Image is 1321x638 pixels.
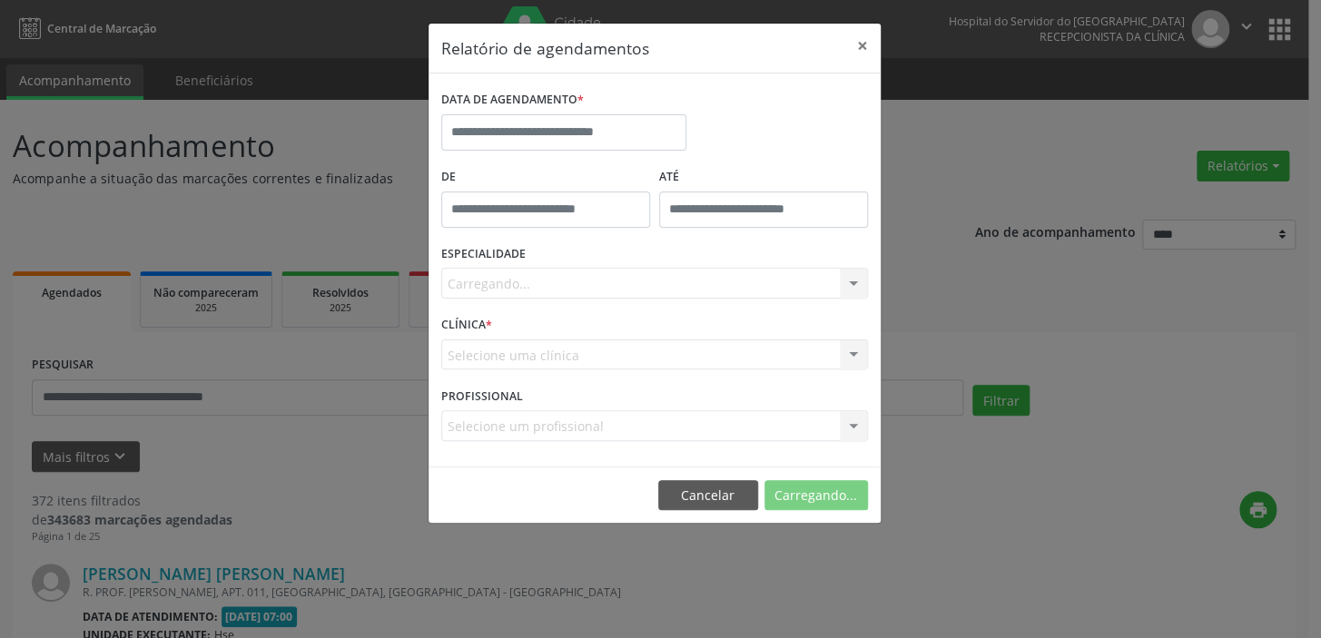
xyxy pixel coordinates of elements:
[659,163,868,191] label: ATÉ
[441,36,649,60] h5: Relatório de agendamentos
[441,86,584,114] label: DATA DE AGENDAMENTO
[764,480,868,511] button: Carregando...
[844,24,881,68] button: Close
[658,480,758,511] button: Cancelar
[441,382,523,410] label: PROFISSIONAL
[441,311,492,339] label: CLÍNICA
[441,240,526,269] label: ESPECIALIDADE
[441,163,650,191] label: De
